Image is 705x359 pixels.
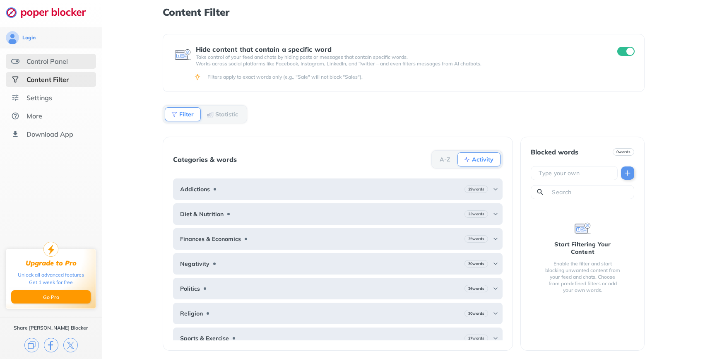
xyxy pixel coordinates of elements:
[11,130,19,138] img: download-app.svg
[11,112,19,120] img: about.svg
[544,241,621,255] div: Start Filtering Your Content
[180,310,203,317] b: Religion
[6,31,19,44] img: avatar.svg
[180,335,229,342] b: Sports & Exercise
[29,279,73,286] div: Get 1 week for free
[468,311,484,316] b: 30 words
[44,338,58,352] img: facebook.svg
[26,57,68,65] div: Control Panel
[180,186,210,193] b: Addictions
[26,130,73,138] div: Download App
[11,75,19,84] img: social-selected.svg
[63,338,78,352] img: x.svg
[538,169,614,177] input: Type your own
[207,111,214,118] img: Statistic
[11,57,19,65] img: features.svg
[196,46,603,53] div: Hide content that contain a specific word
[22,34,36,41] div: Login
[179,112,194,117] b: Filter
[6,7,95,18] img: logo-webpage.svg
[180,285,200,292] b: Politics
[215,112,238,117] b: Statistic
[472,157,493,162] b: Activity
[196,60,603,67] p: Works across social platforms like Facebook, Instagram, LinkedIn, and Twitter – and even filters ...
[26,112,42,120] div: More
[43,242,58,257] img: upgrade-to-pro.svg
[180,211,224,217] b: Diet & Nutrition
[163,7,645,17] h1: Content Filter
[180,236,241,242] b: Finances & Economics
[468,286,484,292] b: 26 words
[551,188,630,196] input: Search
[24,338,39,352] img: copy.svg
[26,94,52,102] div: Settings
[180,260,209,267] b: Negativity
[26,259,77,267] div: Upgrade to Pro
[531,148,578,156] div: Blocked words
[11,290,91,304] button: Go Pro
[18,271,84,279] div: Unlock all advanced features
[207,74,633,80] div: Filters apply to exact words only (e.g., "Sale" will not block "Sales").
[468,335,484,341] b: 27 words
[196,54,603,60] p: Take control of your feed and chats by hiding posts or messages that contain specific words.
[173,156,237,163] div: Categories & words
[11,94,19,102] img: settings.svg
[616,149,630,155] b: 0 words
[464,156,470,163] img: Activity
[171,111,178,118] img: Filter
[468,211,484,217] b: 23 words
[440,157,450,162] b: A-Z
[26,75,69,84] div: Content Filter
[544,260,621,294] div: Enable the filter and start blocking unwanted content from your feed and chats. Choose from prede...
[468,261,484,267] b: 30 words
[468,236,484,242] b: 25 words
[14,325,88,331] div: Share [PERSON_NAME] Blocker
[468,186,484,192] b: 29 words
